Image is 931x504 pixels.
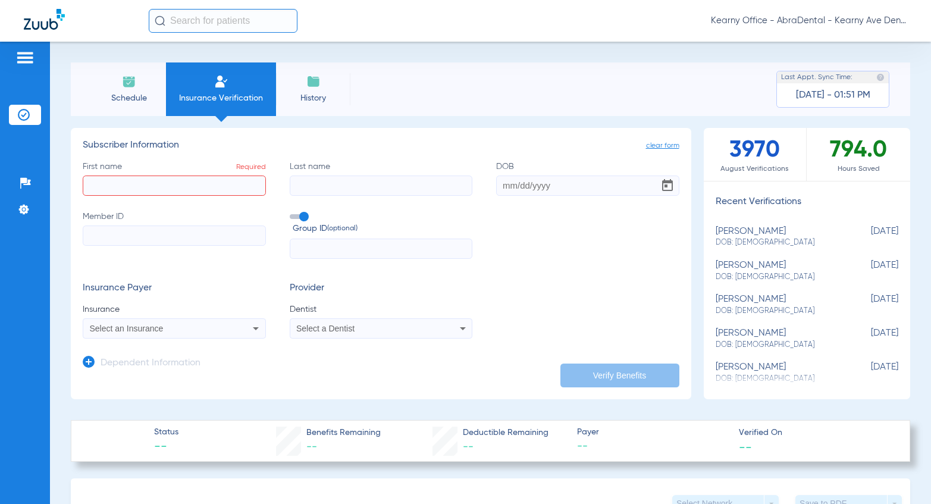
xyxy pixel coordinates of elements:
[496,176,679,196] input: DOBOpen calendar
[90,324,164,333] span: Select an Insurance
[876,73,885,82] img: last sync help info
[704,196,911,208] h3: Recent Verifications
[646,140,679,152] span: clear form
[24,9,65,30] img: Zuub Logo
[290,161,473,196] label: Last name
[101,92,157,104] span: Schedule
[839,328,898,350] span: [DATE]
[704,128,807,181] div: 3970
[83,303,266,315] span: Insurance
[306,442,317,452] span: --
[149,9,297,33] input: Search for patients
[154,439,178,456] span: --
[839,226,898,248] span: [DATE]
[236,164,266,171] span: Required
[807,163,910,175] span: Hours Saved
[306,74,321,89] img: History
[83,161,266,196] label: First name
[290,303,473,315] span: Dentist
[560,364,679,387] button: Verify Benefits
[83,211,266,259] label: Member ID
[101,358,200,370] h3: Dependent Information
[83,226,266,246] input: Member ID
[15,51,35,65] img: hamburger-icon
[577,439,729,454] span: --
[83,140,679,152] h3: Subscriber Information
[656,174,679,198] button: Open calendar
[839,294,898,316] span: [DATE]
[83,176,266,196] input: First nameRequired
[577,426,729,439] span: Payer
[175,92,267,104] span: Insurance Verification
[716,340,839,350] span: DOB: [DEMOGRAPHIC_DATA]
[807,128,910,181] div: 794.0
[739,427,891,439] span: Verified On
[711,15,907,27] span: Kearny Office - AbraDental - Kearny Ave Dental, LLC - Kearny General
[155,15,165,26] img: Search Icon
[839,362,898,384] span: [DATE]
[293,223,473,235] span: Group ID
[463,442,474,452] span: --
[716,294,839,316] div: [PERSON_NAME]
[716,226,839,248] div: [PERSON_NAME]
[796,89,870,101] span: [DATE] - 01:51 PM
[716,328,839,350] div: [PERSON_NAME]
[290,176,473,196] input: Last name
[296,324,355,333] span: Select a Dentist
[154,426,178,439] span: Status
[716,362,839,384] div: [PERSON_NAME]
[781,71,852,83] span: Last Appt. Sync Time:
[122,74,136,89] img: Schedule
[327,223,358,235] small: (optional)
[214,74,228,89] img: Manual Insurance Verification
[290,283,473,295] h3: Provider
[716,237,839,248] span: DOB: [DEMOGRAPHIC_DATA]
[716,260,839,282] div: [PERSON_NAME]
[463,427,548,439] span: Deductible Remaining
[839,260,898,282] span: [DATE]
[285,92,341,104] span: History
[739,440,752,453] span: --
[83,283,266,295] h3: Insurance Payer
[496,161,679,196] label: DOB
[716,272,839,283] span: DOB: [DEMOGRAPHIC_DATA]
[306,427,381,439] span: Benefits Remaining
[704,163,807,175] span: August Verifications
[716,306,839,317] span: DOB: [DEMOGRAPHIC_DATA]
